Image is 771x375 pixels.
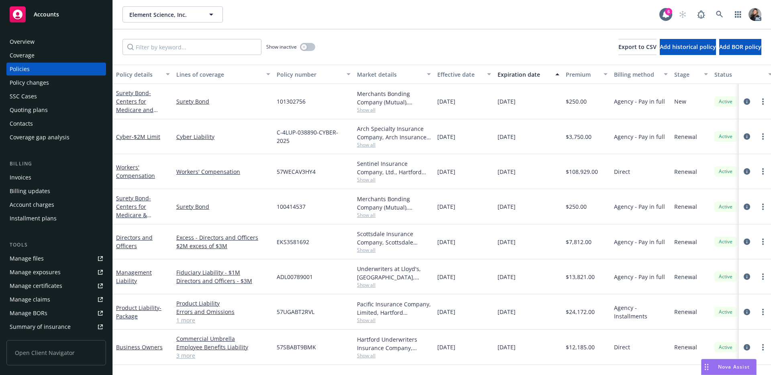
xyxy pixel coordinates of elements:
span: Active [718,238,734,245]
a: Coverage [6,49,106,62]
div: Status [714,70,763,79]
span: Accounts [34,11,59,18]
button: Premium [563,65,611,84]
span: Agency - Pay in full [614,273,665,281]
span: Active [718,98,734,105]
div: Pacific Insurance Company, Limited, Hartford Insurance Group [357,300,431,317]
span: Renewal [674,273,697,281]
button: Effective date [434,65,494,84]
button: Market details [354,65,434,84]
span: Renewal [674,238,697,246]
div: Underwriters at Lloyd's, [GEOGRAPHIC_DATA], [PERSON_NAME] of London, CRC Group [357,265,431,281]
div: Sentinel Insurance Company, Ltd., Hartford Insurance Group [357,159,431,176]
span: 100414537 [277,202,306,211]
a: circleInformation [742,342,752,352]
div: Manage files [10,252,44,265]
span: [DATE] [437,202,455,211]
div: Manage exposures [10,266,61,279]
span: Show all [357,176,431,183]
a: Contacts [6,117,106,130]
a: Account charges [6,198,106,211]
span: [DATE] [498,132,516,141]
span: 101302756 [277,97,306,106]
span: Direct [614,343,630,351]
a: Start snowing [675,6,691,22]
button: Billing method [611,65,671,84]
span: $3,750.00 [566,132,592,141]
div: Manage BORs [10,307,47,320]
span: Active [718,133,734,140]
a: circleInformation [742,307,752,317]
div: Billing updates [10,185,50,198]
div: Stage [674,70,699,79]
button: Nova Assist [701,359,757,375]
a: 3 more [176,351,270,360]
span: Show all [357,317,431,324]
div: Lines of coverage [176,70,261,79]
a: circleInformation [742,97,752,106]
span: Show all [357,106,431,113]
span: Renewal [674,308,697,316]
span: Nova Assist [718,363,750,370]
div: Policy number [277,70,342,79]
span: [DATE] [498,202,516,211]
span: [DATE] [437,238,455,246]
a: Quoting plans [6,104,106,116]
a: Cyber [116,133,160,141]
a: Business Owners [116,343,163,351]
button: Policy number [273,65,354,84]
span: Show all [357,212,431,218]
span: [DATE] [437,308,455,316]
div: Policy changes [10,76,49,89]
span: Show all [357,141,431,148]
div: Quoting plans [10,104,48,116]
a: more [758,202,768,212]
button: Export to CSV [618,39,657,55]
span: Show all [357,281,431,288]
span: Add BOR policy [719,43,761,51]
button: Policy details [113,65,173,84]
div: Billing method [614,70,659,79]
span: Renewal [674,343,697,351]
span: $12,185.00 [566,343,595,351]
span: Show all [357,352,431,359]
span: $24,172.00 [566,308,595,316]
a: Coverage gap analysis [6,131,106,144]
span: Active [718,203,734,210]
a: 1 more [176,316,270,324]
span: Agency - Pay in full [614,238,665,246]
span: Export to CSV [618,43,657,51]
img: photo [749,8,761,21]
a: Policies [6,63,106,75]
span: EKS3581692 [277,238,309,246]
div: Scottsdale Insurance Company, Scottsdale Insurance Company (Nationwide), E-Risk Services, CRC Group [357,230,431,247]
span: Renewal [674,202,697,211]
a: more [758,167,768,176]
button: Expiration date [494,65,563,84]
div: Policies [10,63,30,75]
div: Merchants Bonding Company (Mutual), Merchants Bonding Company [357,195,431,212]
span: $250.00 [566,202,587,211]
div: Contacts [10,117,33,130]
span: Agency - Pay in full [614,97,665,106]
a: Product Liability [116,304,161,320]
span: [DATE] [498,273,516,281]
a: Fiduciary Liability - $1M [176,268,270,277]
span: Active [718,273,734,280]
a: Manage exposures [6,266,106,279]
a: Workers' Compensation [176,167,270,176]
span: [DATE] [437,132,455,141]
a: Summary of insurance [6,320,106,333]
a: Product Liability [176,299,270,308]
div: Manage certificates [10,279,62,292]
span: [DATE] [498,97,516,106]
a: Management Liability [116,269,152,285]
span: [DATE] [437,273,455,281]
span: - $2M Limit [132,133,160,141]
span: [DATE] [498,238,516,246]
div: Coverage gap analysis [10,131,69,144]
a: Errors and Omissions [176,308,270,316]
a: Workers' Compensation [116,163,155,179]
a: Cyber Liability [176,132,270,141]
